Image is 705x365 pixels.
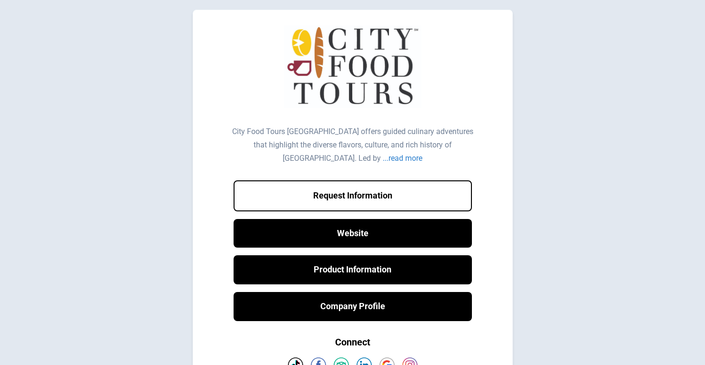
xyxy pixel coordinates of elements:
[232,127,473,163] div: City Food Tours [GEOGRAPHIC_DATA] offers guided culinary adventures that highlight the diverse fl...
[284,25,421,108] img: City Food Tours Philadelphia Logo
[234,219,472,248] a: Website
[234,255,472,284] a: Product Information
[234,292,472,321] a: Company Profile
[383,154,422,163] div: ...read more
[208,336,497,348] h2: Connect
[234,180,472,211] button: Request Information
